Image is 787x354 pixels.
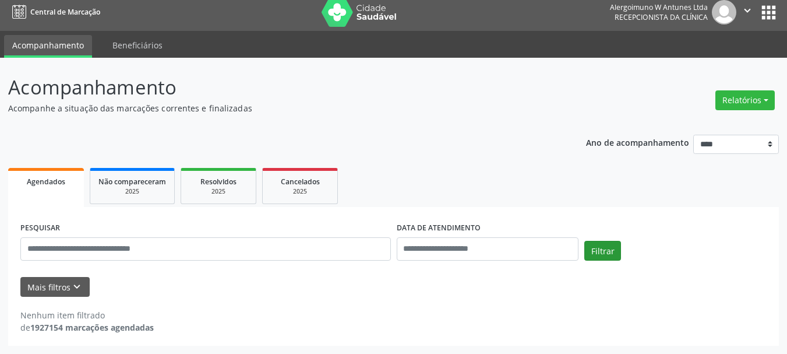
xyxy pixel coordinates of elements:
label: DATA DE ATENDIMENTO [397,219,481,237]
span: Cancelados [281,177,320,187]
div: de [20,321,154,334]
span: Central de Marcação [30,7,100,17]
button: apps [758,2,779,23]
i: keyboard_arrow_down [70,281,83,293]
p: Ano de acompanhamento [586,135,689,149]
div: 2025 [189,187,248,196]
button: Relatórios [715,90,775,110]
span: Resolvidos [200,177,237,187]
strong: 1927154 marcações agendadas [30,322,154,333]
a: Acompanhamento [4,35,92,58]
span: Agendados [27,177,65,187]
button: Mais filtroskeyboard_arrow_down [20,277,90,297]
button: Filtrar [584,241,621,261]
i:  [741,4,754,17]
a: Beneficiários [104,35,171,55]
div: 2025 [98,187,166,196]
div: Nenhum item filtrado [20,309,154,321]
a: Central de Marcação [8,2,100,22]
span: Não compareceram [98,177,166,187]
p: Acompanhe a situação das marcações correntes e finalizadas [8,102,548,114]
p: Acompanhamento [8,73,548,102]
div: Alergoimuno W Antunes Ltda [610,2,708,12]
span: Recepcionista da clínica [615,12,708,22]
label: PESQUISAR [20,219,60,237]
div: 2025 [271,187,329,196]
